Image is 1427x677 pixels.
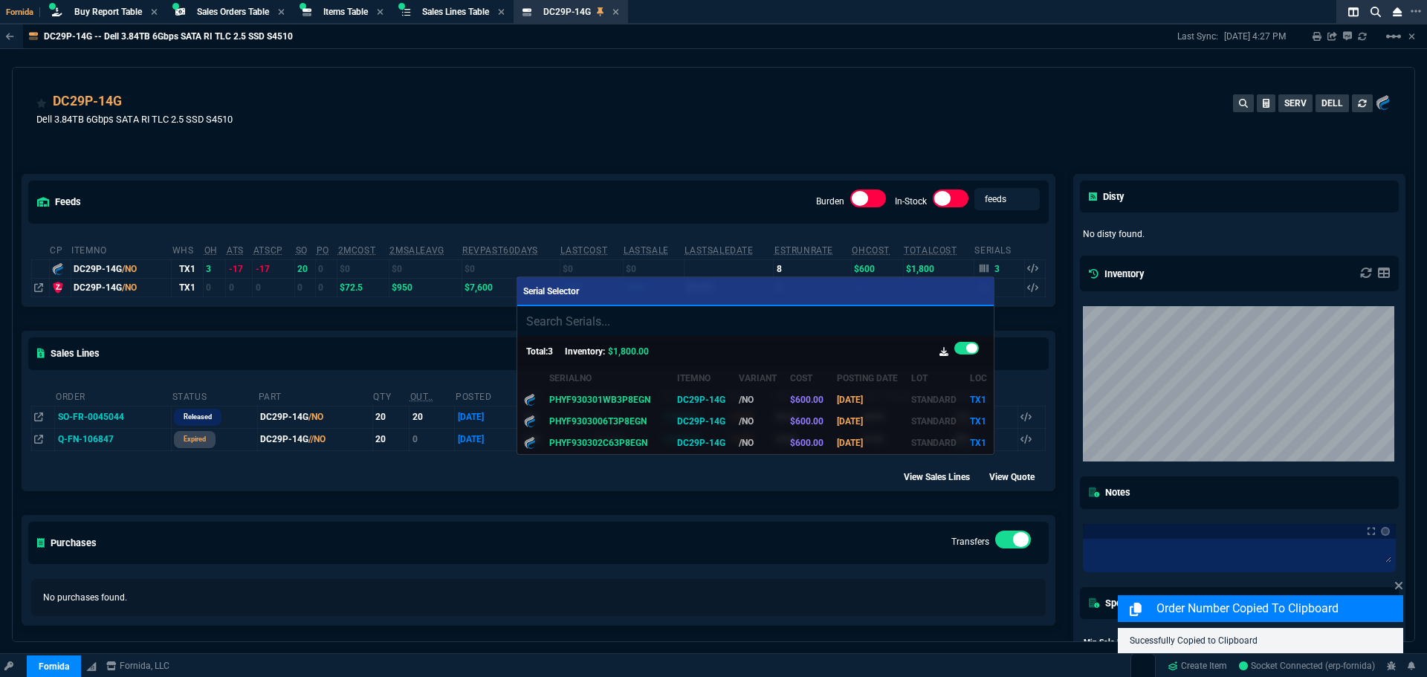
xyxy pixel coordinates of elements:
td: [DATE] [830,410,905,432]
td: $600.00 [783,389,830,410]
td: /NO [732,389,783,410]
th: Cost [783,367,830,389]
td: DC29P-14G [670,410,732,432]
td: $600.00 [783,433,830,454]
span: PHYF930301WB3P8EGN [549,395,650,405]
th: SerialNo [543,367,671,389]
span: $1,800.00 [608,346,649,357]
td: [DATE] [830,433,905,454]
span: Total: [526,346,548,357]
td: DC29P-14G [670,433,732,454]
td: TX1 [963,389,994,410]
td: STANDARD [905,433,963,454]
span: 3 [548,346,553,357]
span: PHYF930302C63P8EGN [549,438,647,448]
th: Variant [732,367,783,389]
th: Posting Date [830,367,905,389]
td: STANDARD [905,389,963,410]
p: Sucessfully Copied to Clipboard [1130,634,1391,647]
td: TX1 [963,410,994,432]
th: Lot [905,367,963,389]
div: On-Hand Only [954,342,979,361]
th: Loc [963,367,994,389]
td: /NO [732,410,783,432]
td: [DATE] [830,389,905,410]
td: STANDARD [905,410,963,432]
td: DC29P-14G [670,389,732,410]
p: Order Number Copied to Clipboard [1156,600,1400,618]
td: TX1 [963,433,994,454]
span: Inventory: [565,346,605,357]
td: $600.00 [783,410,830,432]
input: Search Serials... [517,306,994,336]
span: PHYF9303006T3P8EGN [549,416,647,427]
th: ItemNo [670,367,732,389]
span: Serial Selector [523,286,579,297]
td: /NO [732,433,783,454]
